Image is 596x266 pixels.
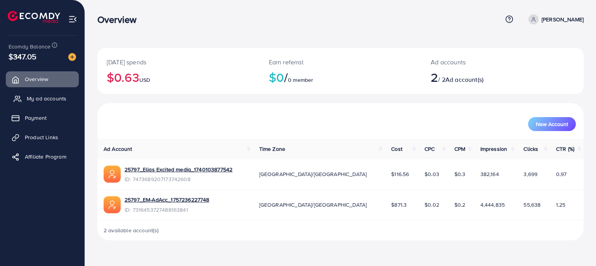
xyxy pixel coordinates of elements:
[445,75,483,84] span: Ad account(s)
[525,14,584,24] a: [PERSON_NAME]
[556,201,566,209] span: 1.25
[9,43,50,50] span: Ecomdy Balance
[125,206,209,214] span: ID: 7316453727488163841
[288,76,313,84] span: 0 member
[139,76,150,84] span: USD
[27,95,66,102] span: My ad accounts
[536,121,568,127] span: New Account
[523,201,541,209] span: 55,638
[25,75,48,83] span: Overview
[6,71,79,87] a: Overview
[424,201,439,209] span: $0.02
[107,57,250,67] p: [DATE] spends
[8,11,60,23] img: logo
[68,53,76,61] img: image
[68,15,77,24] img: menu
[523,145,538,153] span: Clicks
[284,68,288,86] span: /
[25,133,58,141] span: Product Links
[391,145,402,153] span: Cost
[480,201,505,209] span: 4,444,835
[556,145,574,153] span: CTR (%)
[556,170,567,178] span: 0.97
[25,153,66,161] span: Affiliate Program
[424,170,439,178] span: $0.03
[454,145,465,153] span: CPM
[25,114,47,122] span: Payment
[431,68,438,86] span: 2
[107,70,250,85] h2: $0.63
[104,166,121,183] img: ic-ads-acc.e4c84228.svg
[454,170,466,178] span: $0.3
[480,145,508,153] span: Impression
[259,170,367,178] span: [GEOGRAPHIC_DATA]/[GEOGRAPHIC_DATA]
[259,201,367,209] span: [GEOGRAPHIC_DATA]/[GEOGRAPHIC_DATA]
[104,196,121,213] img: ic-ads-acc.e4c84228.svg
[528,117,576,131] button: New Account
[125,175,232,183] span: ID: 7473689207173742608
[523,170,537,178] span: 3,699
[431,57,534,67] p: Ad accounts
[6,130,79,145] a: Product Links
[542,15,584,24] p: [PERSON_NAME]
[104,226,159,234] span: 2 available account(s)
[269,57,412,67] p: Earn referral
[97,14,143,25] h3: Overview
[6,110,79,126] a: Payment
[259,145,285,153] span: Time Zone
[424,145,435,153] span: CPC
[9,51,36,62] span: $347.05
[125,196,209,204] a: 25797_EM-AdAcc_1757236227748
[125,166,232,173] a: 25797_Elias Excited media_1740103877542
[454,201,466,209] span: $0.2
[431,70,534,85] h2: / 2
[6,91,79,106] a: My ad accounts
[6,149,79,164] a: Affiliate Program
[480,170,499,178] span: 382,164
[391,170,409,178] span: $116.56
[104,145,132,153] span: Ad Account
[269,70,412,85] h2: $0
[391,201,407,209] span: $871.3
